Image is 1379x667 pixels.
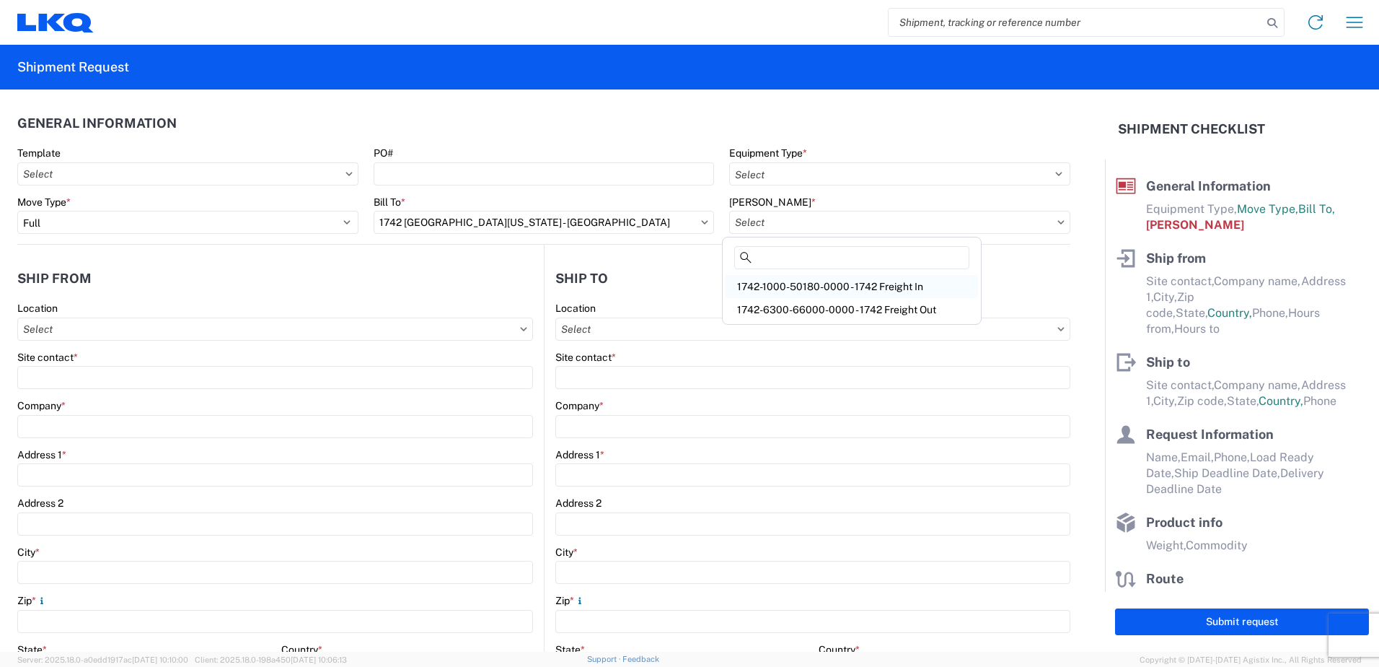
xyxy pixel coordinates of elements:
span: Company name, [1214,378,1301,392]
span: Weight, [1146,539,1186,552]
span: Name, [1146,450,1181,464]
input: Select [17,162,358,186]
label: Address 2 [555,497,602,510]
span: Site contact, [1146,378,1214,392]
span: Country, [1259,394,1303,408]
label: Zip [17,594,48,607]
h2: Shipment Request [17,58,129,76]
label: Equipment Type [729,147,807,160]
input: Select [17,318,533,341]
span: Phone [1303,394,1336,408]
span: Commodity [1186,539,1248,552]
span: Product info [1146,515,1222,530]
span: Equipment Type, [1146,202,1237,216]
label: Site contact [555,351,616,364]
label: Location [555,302,596,315]
span: Site contact, [1146,274,1214,288]
a: Support [587,655,623,663]
span: Email, [1181,450,1214,464]
input: Select [729,211,1070,234]
label: Template [17,147,61,160]
span: Server: 2025.18.0-a0edd1917ac [17,655,188,664]
button: Submit request [1115,609,1369,635]
span: Phone, [1252,306,1288,320]
label: State [555,643,585,656]
span: Ship to [1146,354,1190,370]
label: State [17,643,47,656]
span: Copyright © [DATE]-[DATE] Agistix Inc., All Rights Reserved [1140,653,1362,666]
span: Route [1146,571,1184,586]
label: [PERSON_NAME] [729,196,816,209]
span: [DATE] 10:06:13 [291,655,347,664]
span: City, [1153,290,1177,304]
input: Shipment, tracking or reference number [889,9,1262,36]
h2: Ship to [555,271,608,286]
label: Country [281,643,322,656]
span: City, [1153,394,1177,408]
h2: General Information [17,116,177,131]
span: Client: 2025.18.0-198a450 [195,655,347,664]
label: Company [555,399,604,412]
label: Location [17,302,58,315]
label: Zip [555,594,586,607]
label: Company [17,399,66,412]
label: Address 1 [17,448,66,461]
span: Ship Deadline Date, [1174,466,1280,480]
span: Zip code, [1177,394,1227,408]
label: Address 2 [17,497,63,510]
input: Select [555,318,1070,341]
label: City [555,546,578,559]
input: Select [374,211,715,234]
span: State, [1227,394,1259,408]
span: General Information [1146,178,1271,193]
span: Ship from [1146,250,1206,266]
span: Phone, [1214,450,1250,464]
span: [PERSON_NAME] [1146,218,1244,232]
span: Country, [1207,306,1252,320]
div: 1742-1000-50180-0000 - 1742 Freight In [726,275,978,298]
label: Move Type [17,196,71,209]
label: Bill To [374,196,405,209]
span: State, [1176,306,1207,320]
span: Move Type, [1237,202,1298,216]
div: 1742-6300-66000-0000 - 1742 Freight Out [726,298,978,321]
span: Company name, [1214,274,1301,288]
span: Hours to [1174,322,1220,336]
label: Country [819,643,860,656]
label: PO# [374,147,393,160]
a: Feedback [622,655,659,663]
span: Request Information [1146,427,1274,442]
h2: Shipment Checklist [1118,121,1265,138]
h2: Ship from [17,271,92,286]
span: [DATE] 10:10:00 [132,655,188,664]
span: Bill To, [1298,202,1335,216]
label: Site contact [17,351,78,364]
label: Address 1 [555,448,604,461]
label: City [17,546,40,559]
